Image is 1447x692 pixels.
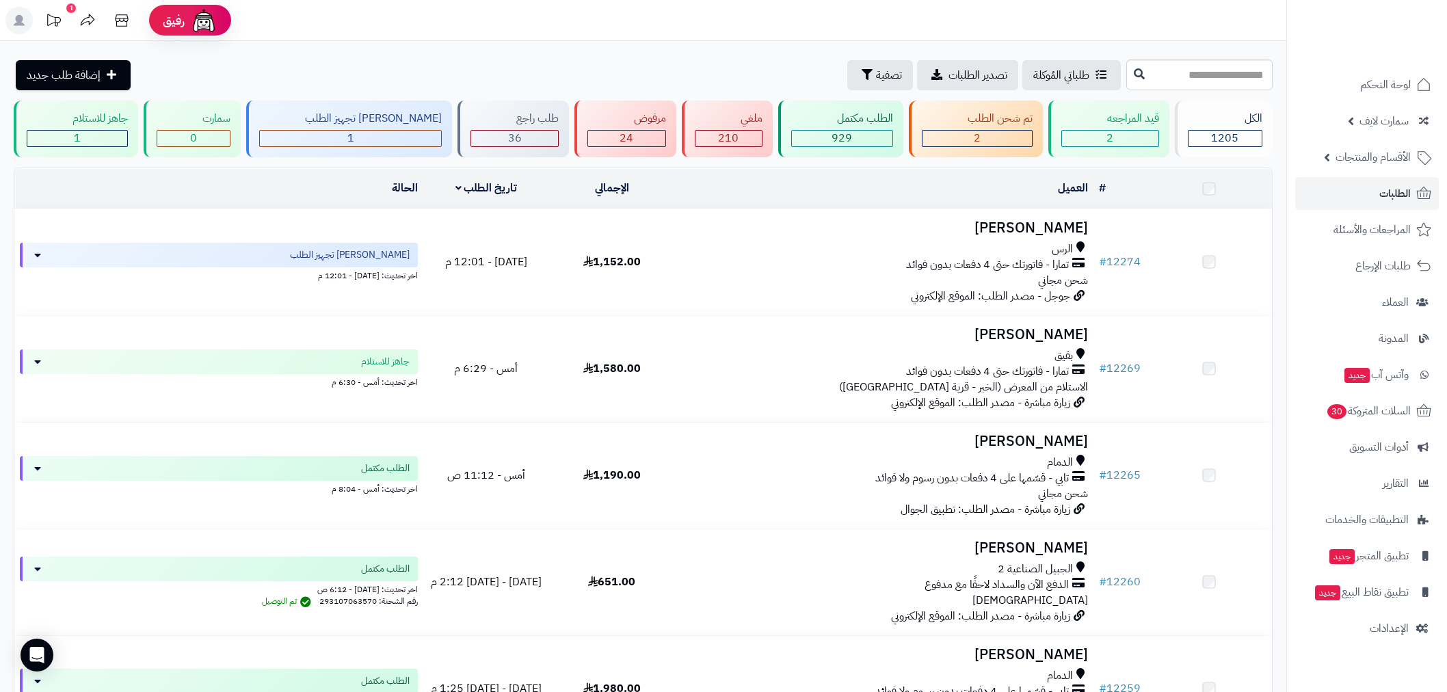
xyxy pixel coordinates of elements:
span: 1,152.00 [583,254,641,270]
span: 1 [347,130,354,146]
a: تصدير الطلبات [917,60,1018,90]
span: الطلب مكتمل [361,462,410,475]
span: الأقسام والمنتجات [1336,148,1411,167]
span: الرس [1052,241,1073,257]
span: # [1099,360,1106,377]
a: الإعدادات [1295,612,1439,645]
a: #12260 [1099,574,1141,590]
div: اخر تحديث: [DATE] - 12:01 م [20,267,418,282]
a: العميل [1058,180,1088,196]
span: تمارا - فاتورتك حتى 4 دفعات بدون فوائد [906,364,1069,380]
a: الإجمالي [595,180,629,196]
span: [DATE] - 12:01 م [445,254,527,270]
span: طلبات الإرجاع [1355,256,1411,276]
a: سمارت 0 [141,101,243,157]
span: الدفع الآن والسداد لاحقًا مع مدفوع [925,577,1069,593]
span: تصدير الطلبات [948,67,1007,83]
div: قيد المراجعه [1061,111,1159,127]
a: # [1099,180,1106,196]
a: [PERSON_NAME] تجهيز الطلب 1 [243,101,455,157]
div: طلب راجع [470,111,559,127]
span: أدوات التسويق [1349,438,1409,457]
span: أمس - 11:12 ص [447,467,525,483]
span: 30 [1327,404,1346,419]
div: سمارت [157,111,230,127]
span: 1205 [1211,130,1238,146]
div: 210 [695,131,762,146]
a: المراجعات والأسئلة [1295,213,1439,246]
span: الجبيل الصناعية 2 [998,561,1073,577]
div: اخر تحديث: أمس - 6:30 م [20,374,418,388]
span: المراجعات والأسئلة [1333,220,1411,239]
span: رفيق [163,12,185,29]
span: تطبيق المتجر [1328,546,1409,565]
span: الطلبات [1379,184,1411,203]
a: الطلبات [1295,177,1439,210]
span: 1,580.00 [583,360,641,377]
a: قيد المراجعه 2 [1046,101,1172,157]
span: [DEMOGRAPHIC_DATA] [972,592,1088,609]
div: 2 [922,131,1032,146]
span: # [1099,574,1106,590]
span: السلات المتروكة [1326,401,1411,421]
a: جاهز للاستلام 1 [11,101,141,157]
span: [PERSON_NAME] تجهيز الطلب [290,248,410,262]
span: 210 [718,130,739,146]
a: التطبيقات والخدمات [1295,503,1439,536]
span: 1,190.00 [583,467,641,483]
span: الطلب مكتمل [361,674,410,688]
span: تمارا - فاتورتك حتى 4 دفعات بدون فوائد [906,257,1069,273]
span: زيارة مباشرة - مصدر الطلب: الموقع الإلكتروني [891,395,1070,411]
div: 1 [260,131,441,146]
span: سمارت لايف [1359,111,1409,131]
span: العملاء [1382,293,1409,312]
div: 2 [1062,131,1158,146]
a: أدوات التسويق [1295,431,1439,464]
span: 36 [508,130,522,146]
a: الطلب مكتمل 929 [775,101,906,157]
span: لوحة التحكم [1360,75,1411,94]
span: الدمام [1047,668,1073,684]
a: مرفوض 24 [572,101,678,157]
span: 929 [832,130,852,146]
img: ai-face.png [190,7,217,34]
img: logo-2.png [1354,37,1434,66]
div: الكل [1188,111,1262,127]
span: الاستلام من المعرض (الخبر - قرية [GEOGRAPHIC_DATA]) [839,379,1088,395]
div: 1 [27,131,127,146]
h3: [PERSON_NAME] [680,540,1088,556]
div: تم شحن الطلب [922,111,1033,127]
a: تطبيق المتجرجديد [1295,540,1439,572]
a: إضافة طلب جديد [16,60,131,90]
span: تطبيق نقاط البيع [1314,583,1409,602]
a: #12265 [1099,467,1141,483]
span: 24 [620,130,633,146]
div: 929 [792,131,892,146]
span: 0 [190,130,197,146]
div: اخر تحديث: أمس - 8:04 م [20,481,418,495]
span: تم التوصيل [262,595,315,607]
div: اخر تحديث: [DATE] - 6:12 ص [20,581,418,596]
span: 1 [74,130,81,146]
div: Open Intercom Messenger [21,639,53,671]
a: الكل1205 [1172,101,1275,157]
a: الحالة [392,180,418,196]
span: جديد [1329,549,1355,564]
span: جديد [1315,585,1340,600]
div: 0 [157,131,230,146]
span: التقارير [1383,474,1409,493]
a: ملغي 210 [679,101,775,157]
span: جوجل - مصدر الطلب: الموقع الإلكتروني [911,288,1070,304]
a: المدونة [1295,322,1439,355]
span: زيارة مباشرة - مصدر الطلب: تطبيق الجوال [901,501,1070,518]
span: الإعدادات [1370,619,1409,638]
span: تصفية [876,67,902,83]
span: جديد [1344,368,1370,383]
a: تحديثات المنصة [36,7,70,38]
div: جاهز للاستلام [27,111,128,127]
a: طلبات الإرجاع [1295,250,1439,282]
a: تطبيق نقاط البيعجديد [1295,576,1439,609]
span: طلباتي المُوكلة [1033,67,1089,83]
span: تابي - قسّمها على 4 دفعات بدون رسوم ولا فوائد [875,470,1069,486]
div: مرفوض [587,111,665,127]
